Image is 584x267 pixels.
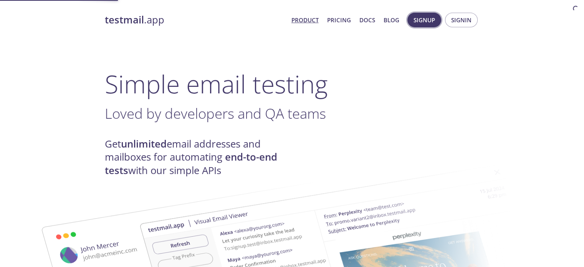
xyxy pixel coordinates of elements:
a: Pricing [327,15,351,25]
h1: Simple email testing [105,69,480,99]
button: Signup [407,13,441,27]
strong: testmail [105,13,144,27]
span: Signup [414,15,435,25]
a: Product [291,15,319,25]
a: testmail.app [105,13,285,27]
a: Blog [384,15,399,25]
strong: end-to-end tests [105,150,277,177]
span: Loved by developers and QA teams [105,104,326,123]
button: Signin [445,13,478,27]
span: Signin [451,15,472,25]
a: Docs [359,15,375,25]
h4: Get email addresses and mailboxes for automating with our simple APIs [105,138,292,177]
strong: unlimited [121,137,167,151]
